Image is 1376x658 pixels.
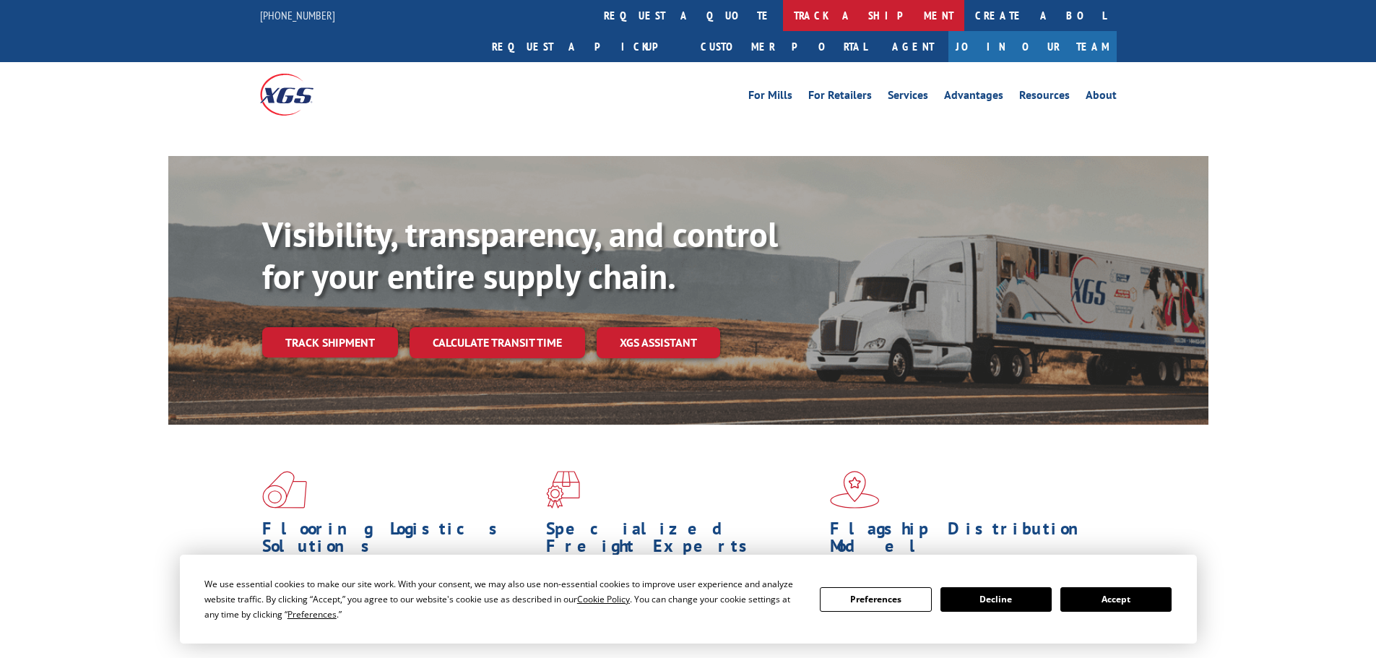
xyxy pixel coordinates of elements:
[690,31,878,62] a: Customer Portal
[1060,587,1172,612] button: Accept
[820,587,931,612] button: Preferences
[546,471,580,508] img: xgs-icon-focused-on-flooring-red
[262,471,307,508] img: xgs-icon-total-supply-chain-intelligence-red
[481,31,690,62] a: Request a pickup
[948,31,1117,62] a: Join Our Team
[180,555,1197,644] div: Cookie Consent Prompt
[262,327,398,358] a: Track shipment
[287,608,337,620] span: Preferences
[748,90,792,105] a: For Mills
[944,90,1003,105] a: Advantages
[888,90,928,105] a: Services
[808,90,872,105] a: For Retailers
[940,587,1052,612] button: Decline
[830,520,1103,562] h1: Flagship Distribution Model
[597,327,720,358] a: XGS ASSISTANT
[262,212,778,298] b: Visibility, transparency, and control for your entire supply chain.
[204,576,802,622] div: We use essential cookies to make our site work. With your consent, we may also use non-essential ...
[546,520,819,562] h1: Specialized Freight Experts
[262,520,535,562] h1: Flooring Logistics Solutions
[260,8,335,22] a: [PHONE_NUMBER]
[878,31,948,62] a: Agent
[1019,90,1070,105] a: Resources
[1086,90,1117,105] a: About
[410,327,585,358] a: Calculate transit time
[830,471,880,508] img: xgs-icon-flagship-distribution-model-red
[577,593,630,605] span: Cookie Policy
